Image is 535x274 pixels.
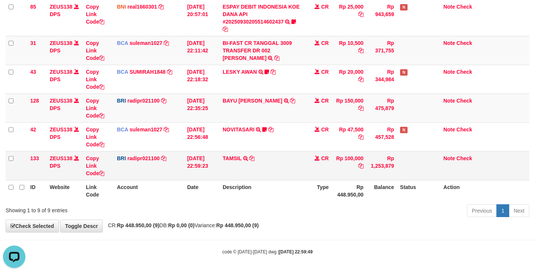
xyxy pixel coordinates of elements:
[6,220,59,232] a: Check Selected
[223,4,300,25] a: ESPAY DEBIT INDONESIA KOE DANA API #20250930205514602437
[358,76,364,82] a: Copy Rp 20,000 to clipboard
[117,4,126,10] span: BNI
[184,122,220,151] td: [DATE] 22:56:48
[184,180,220,201] th: Date
[130,69,166,75] a: SUMIRAH1848
[443,155,455,161] a: Note
[321,69,329,75] span: CR
[167,69,172,75] a: Copy SUMIRAH1848 to clipboard
[3,3,25,25] button: Open LiveChat chat widget
[220,180,306,201] th: Description
[400,127,408,133] span: Has Note
[47,36,83,65] td: DPS
[27,180,47,201] th: ID
[127,155,160,161] a: radipr021100
[50,4,72,10] a: ZEUS138
[161,155,166,161] a: Copy radipr021100 to clipboard
[367,65,397,94] td: Rp 344,984
[367,94,397,122] td: Rp 475,879
[130,127,163,133] a: suleman1027
[223,69,257,75] a: LESKY AWAN
[50,69,72,75] a: ZEUS138
[400,4,408,10] span: Has Note
[222,249,313,255] small: code © [DATE]-[DATE] dwg |
[127,4,157,10] a: real1660301
[443,127,455,133] a: Note
[47,122,83,151] td: DPS
[30,127,36,133] span: 42
[397,180,440,201] th: Status
[30,98,39,104] span: 128
[367,180,397,201] th: Balance
[117,69,128,75] span: BCA
[86,4,104,25] a: Copy Link Code
[321,98,329,104] span: CR
[86,155,104,176] a: Copy Link Code
[358,163,364,169] a: Copy Rp 100,000 to clipboard
[367,151,397,180] td: Rp 1,253,879
[127,98,160,104] a: radipr021100
[83,180,114,201] th: Link Code
[321,127,329,133] span: CR
[161,98,166,104] a: Copy radipr021100 to clipboard
[443,69,455,75] a: Note
[216,222,259,228] strong: Rp 448.950,00 (9)
[279,249,313,255] strong: [DATE] 22:59:49
[367,122,397,151] td: Rp 457,528
[332,180,367,201] th: Rp 448.950,00
[443,98,455,104] a: Note
[223,155,242,161] a: TAMSIL
[60,220,103,232] a: Toggle Descr
[164,40,169,46] a: Copy suleman1027 to clipboard
[457,98,472,104] a: Check
[47,151,83,180] td: DPS
[47,180,83,201] th: Website
[509,204,529,217] a: Next
[270,69,276,75] a: Copy LESKY AWAN to clipboard
[332,94,367,122] td: Rp 150,000
[457,155,472,161] a: Check
[332,151,367,180] td: Rp 100,000
[50,155,72,161] a: ZEUS138
[274,55,279,61] a: Copy BI-FAST CR TANGGAL 3009 TRANSFER DR 002 ASMANTONI to clipboard
[184,94,220,122] td: [DATE] 22:35:25
[117,98,126,104] span: BRI
[358,105,364,111] a: Copy Rp 150,000 to clipboard
[443,40,455,46] a: Note
[306,180,332,201] th: Type
[117,155,126,161] span: BRI
[86,69,104,90] a: Copy Link Code
[47,65,83,94] td: DPS
[223,26,228,32] a: Copy ESPAY DEBIT INDONESIA KOE DANA API #20250930205514602437 to clipboard
[440,180,529,201] th: Action
[184,65,220,94] td: [DATE] 22:18:32
[268,127,273,133] a: Copy NOVITASARI to clipboard
[467,204,497,217] a: Previous
[86,127,104,147] a: Copy Link Code
[400,69,408,76] span: Has Note
[50,98,72,104] a: ZEUS138
[321,155,329,161] span: CR
[86,40,104,61] a: Copy Link Code
[457,127,472,133] a: Check
[164,127,169,133] a: Copy suleman1027 to clipboard
[457,69,472,75] a: Check
[332,122,367,151] td: Rp 47,500
[117,127,128,133] span: BCA
[321,4,329,10] span: CR
[332,36,367,65] td: Rp 10,500
[117,40,128,46] span: BCA
[114,180,184,201] th: Account
[104,222,259,228] span: CR: DB: Variance:
[497,204,509,217] a: 1
[457,4,472,10] a: Check
[158,4,164,10] a: Copy real1660301 to clipboard
[367,36,397,65] td: Rp 371,755
[184,36,220,65] td: [DATE] 22:11:42
[358,134,364,140] a: Copy Rp 47,500 to clipboard
[168,222,195,228] strong: Rp 0,00 (0)
[30,4,36,10] span: 85
[223,40,292,61] a: BI-FAST CR TANGGAL 3009 TRANSFER DR 002 [PERSON_NAME]
[30,69,36,75] span: 43
[332,65,367,94] td: Rp 20,000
